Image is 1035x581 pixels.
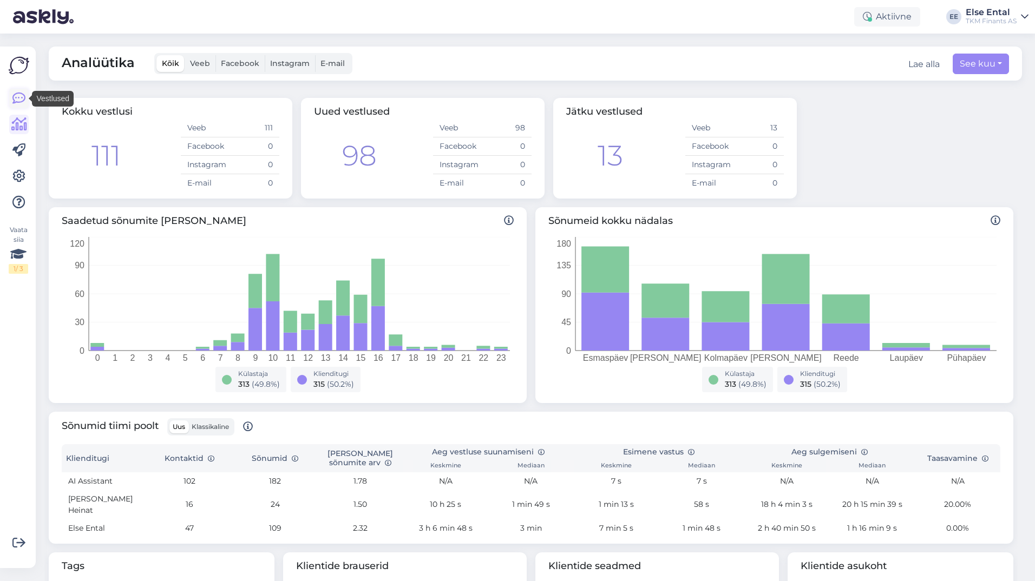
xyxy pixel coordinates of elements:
td: E-mail [685,174,735,193]
td: 1 min 13 s [574,490,659,519]
td: Facebook [433,137,482,156]
tspan: 10 [268,353,278,362]
tspan: 19 [426,353,436,362]
tspan: 15 [356,353,366,362]
td: 1.50 [318,490,403,519]
td: E-mail [181,174,230,193]
tspan: 45 [561,318,571,327]
td: 1 h 16 min 9 s [830,519,915,537]
th: Sõnumid [232,444,318,472]
td: 1.78 [318,472,403,490]
tspan: 120 [70,239,84,248]
tspan: Laupäev [890,353,923,362]
th: Esimene vastus [574,444,744,460]
span: Analüütika [62,53,135,74]
div: 1 / 3 [9,264,28,274]
td: 2.32 [318,519,403,537]
span: Saadetud sõnumite [PERSON_NAME] [62,214,514,228]
span: ( 49.8 %) [738,379,767,389]
span: Jätku vestlused [566,105,643,117]
a: Else EntalTKM Finants AS [966,8,1029,25]
tspan: 12 [303,353,313,362]
td: 10 h 25 s [403,490,489,519]
th: Mediaan [488,460,574,472]
td: 0.00% [915,519,1000,537]
span: Klientide seadmed [548,559,766,573]
tspan: 16 [374,353,383,362]
tspan: 0 [566,346,571,355]
div: Külastaja [238,369,280,379]
td: 3 h 6 min 48 s [403,519,489,537]
td: 0 [230,137,279,156]
tspan: 7 [218,353,223,362]
th: Keskmine [403,460,489,472]
td: 20 h 15 min 39 s [830,490,915,519]
span: Veeb [190,58,210,68]
td: 0 [230,174,279,193]
th: Keskmine [574,460,659,472]
tspan: 2 [130,353,135,362]
tspan: 22 [479,353,488,362]
tspan: 0 [80,346,84,355]
tspan: 21 [461,353,471,362]
td: 182 [232,472,318,490]
span: 315 [800,379,811,389]
th: Aeg vestluse suunamiseni [403,444,574,460]
div: EE [946,9,961,24]
tspan: 11 [286,353,296,362]
tspan: Reede [834,353,859,362]
td: Veeb [685,119,735,137]
button: See kuu [953,54,1009,74]
tspan: 135 [556,261,571,270]
td: E-mail [433,174,482,193]
span: Klientide asukoht [801,559,1000,573]
div: Else Ental [966,8,1017,17]
span: 313 [238,379,250,389]
th: Kontaktid [147,444,233,472]
tspan: 5 [183,353,188,362]
td: 0 [230,156,279,174]
tspan: 180 [556,239,571,248]
tspan: 6 [200,353,205,362]
td: 98 [482,119,532,137]
tspan: Kolmapäev [704,353,748,362]
td: 111 [230,119,279,137]
div: 98 [342,135,377,177]
td: 0 [735,174,784,193]
div: 111 [91,135,121,177]
tspan: 90 [75,261,84,270]
tspan: 3 [148,353,153,362]
tspan: [PERSON_NAME] [750,353,822,363]
td: N/A [915,472,1000,490]
tspan: 14 [338,353,348,362]
td: [PERSON_NAME] Heinat [62,490,147,519]
span: ( 50.2 %) [814,379,841,389]
tspan: 18 [409,353,418,362]
th: Klienditugi [62,444,147,472]
span: 313 [725,379,736,389]
img: Askly Logo [9,55,29,76]
span: ( 50.2 %) [327,379,354,389]
tspan: 4 [165,353,170,362]
td: AI Assistant [62,472,147,490]
span: Instagram [270,58,310,68]
td: Instagram [181,156,230,174]
td: 47 [147,519,233,537]
td: 0 [482,156,532,174]
span: Kokku vestlusi [62,105,133,117]
div: Külastaja [725,369,767,379]
tspan: 30 [75,318,84,327]
tspan: [PERSON_NAME] [630,353,702,363]
td: 2 h 40 min 50 s [744,519,830,537]
td: N/A [403,472,489,490]
td: Instagram [685,156,735,174]
td: Veeb [181,119,230,137]
td: Else Ental [62,519,147,537]
span: E-mail [320,58,345,68]
button: Lae alla [908,58,940,71]
td: 1 min 48 s [659,519,744,537]
span: Uus [173,422,185,431]
span: Facebook [221,58,259,68]
span: 315 [313,379,325,389]
td: 16 [147,490,233,519]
